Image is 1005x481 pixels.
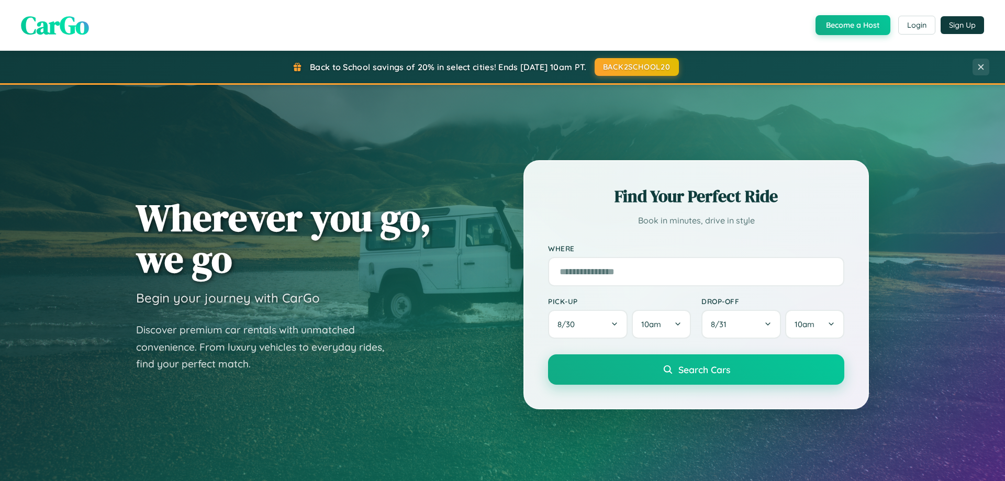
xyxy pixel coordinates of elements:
button: Become a Host [816,15,890,35]
label: Where [548,244,844,253]
span: 8 / 31 [711,319,732,329]
span: CarGo [21,8,89,42]
span: 10am [641,319,661,329]
h3: Begin your journey with CarGo [136,290,320,306]
button: Search Cars [548,354,844,385]
h1: Wherever you go, we go [136,197,431,279]
button: 10am [785,310,844,339]
span: Search Cars [678,364,730,375]
h2: Find Your Perfect Ride [548,185,844,208]
label: Drop-off [701,297,844,306]
button: 8/31 [701,310,781,339]
button: 8/30 [548,310,628,339]
span: 8 / 30 [557,319,580,329]
p: Book in minutes, drive in style [548,213,844,228]
button: Login [898,16,935,35]
button: Sign Up [941,16,984,34]
button: 10am [632,310,691,339]
span: Back to School savings of 20% in select cities! Ends [DATE] 10am PT. [310,62,586,72]
label: Pick-up [548,297,691,306]
button: BACK2SCHOOL20 [595,58,679,76]
p: Discover premium car rentals with unmatched convenience. From luxury vehicles to everyday rides, ... [136,321,398,373]
span: 10am [795,319,814,329]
